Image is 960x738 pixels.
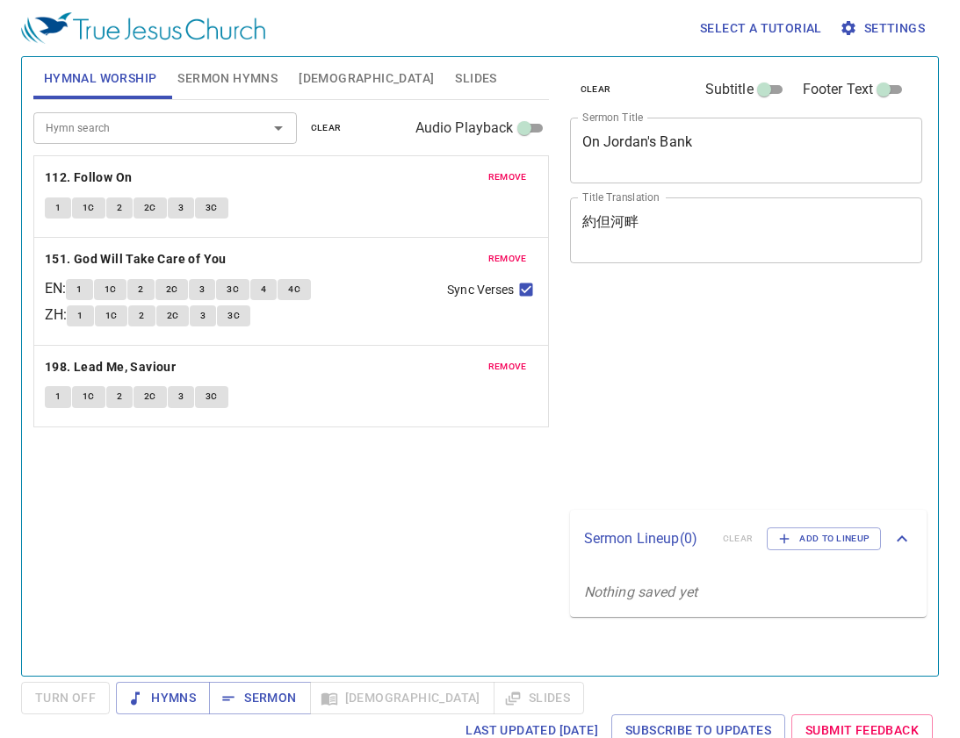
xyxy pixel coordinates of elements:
[167,308,179,324] span: 2C
[155,279,189,300] button: 2C
[156,305,190,326] button: 2C
[105,308,118,324] span: 1C
[581,82,611,97] span: clear
[45,248,229,270] button: 151. God Will Take Care of You
[488,251,527,267] span: remove
[767,527,881,550] button: Add to Lineup
[106,197,133,219] button: 2
[45,386,71,407] button: 1
[189,279,215,300] button: 3
[144,200,156,216] span: 2C
[288,282,300,297] span: 4C
[44,68,157,90] span: Hymnal Worship
[55,389,61,405] span: 1
[199,282,205,297] span: 3
[190,305,216,326] button: 3
[206,200,218,216] span: 3C
[72,197,105,219] button: 1C
[116,682,210,714] button: Hymns
[45,197,71,219] button: 1
[45,278,66,299] p: EN :
[584,584,698,600] i: Nothing saved yet
[134,197,167,219] button: 2C
[570,79,622,100] button: clear
[478,167,538,188] button: remove
[83,200,95,216] span: 1C
[488,359,527,375] span: remove
[261,282,266,297] span: 4
[117,200,122,216] span: 2
[139,308,144,324] span: 2
[705,79,754,100] span: Subtitle
[77,308,83,324] span: 1
[206,389,218,405] span: 3C
[693,12,829,45] button: Select a tutorial
[803,79,874,100] span: Footer Text
[45,356,176,378] b: 198. Lead Me, Saviour
[415,118,514,139] span: Audio Playback
[455,68,496,90] span: Slides
[83,389,95,405] span: 1C
[45,167,135,189] button: 112. Follow On
[478,356,538,377] button: remove
[134,386,167,407] button: 2C
[300,118,352,139] button: clear
[200,308,206,324] span: 3
[311,120,342,136] span: clear
[488,169,527,185] span: remove
[778,531,870,547] span: Add to Lineup
[563,282,855,503] iframe: from-child
[195,197,228,219] button: 3C
[216,279,249,300] button: 3C
[94,279,127,300] button: 1C
[195,386,228,407] button: 3C
[128,305,155,326] button: 2
[178,389,184,405] span: 3
[266,116,291,140] button: Open
[177,68,278,90] span: Sermon Hymns
[95,305,128,326] button: 1C
[584,528,709,549] p: Sermon Lineup ( 0 )
[72,386,105,407] button: 1C
[130,687,196,709] span: Hymns
[45,248,227,270] b: 151. God Will Take Care of You
[209,682,310,714] button: Sermon
[45,356,179,378] button: 198. Lead Me, Saviour
[45,167,133,189] b: 112. Follow On
[700,18,822,39] span: Select a tutorial
[217,305,250,326] button: 3C
[127,279,154,300] button: 2
[138,282,143,297] span: 2
[55,200,61,216] span: 1
[582,133,911,167] textarea: On Jordan's Bank
[299,68,434,90] span: [DEMOGRAPHIC_DATA]
[168,386,194,407] button: 3
[67,305,93,326] button: 1
[478,248,538,269] button: remove
[76,282,82,297] span: 1
[144,389,156,405] span: 2C
[447,281,514,299] span: Sync Verses
[278,279,311,300] button: 4C
[105,282,117,297] span: 1C
[178,200,184,216] span: 3
[106,386,133,407] button: 2
[836,12,932,45] button: Settings
[45,305,67,326] p: ZH :
[843,18,925,39] span: Settings
[227,282,239,297] span: 3C
[223,687,296,709] span: Sermon
[582,213,911,247] textarea: 約但河畔
[166,282,178,297] span: 2C
[168,197,194,219] button: 3
[227,308,240,324] span: 3C
[250,279,277,300] button: 4
[117,389,122,405] span: 2
[66,279,92,300] button: 1
[570,510,928,568] div: Sermon Lineup(0)clearAdd to Lineup
[21,12,265,44] img: True Jesus Church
